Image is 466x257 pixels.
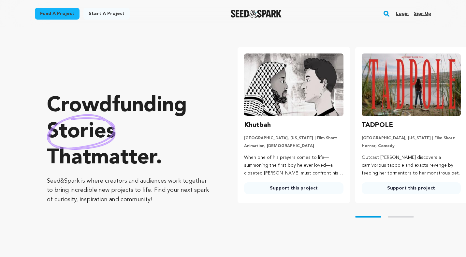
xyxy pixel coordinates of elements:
p: Outcast [PERSON_NAME] discovers a carnivorous tadpole and exacts revenge by feeding her tormentor... [362,154,461,177]
a: Fund a project [35,8,80,20]
p: Horror, Comedy [362,144,461,149]
p: Animation, [DEMOGRAPHIC_DATA] [244,144,343,149]
p: Crowdfunding that . [47,93,211,171]
h3: TADPOLE [362,120,393,130]
a: Support this project [362,182,461,194]
a: Start a project [83,8,130,20]
a: Login [396,8,409,19]
img: Seed&Spark Logo Dark Mode [231,10,282,18]
a: Seed&Spark Homepage [231,10,282,18]
a: Sign up [414,8,431,19]
img: hand sketched image [47,114,116,150]
img: Khutbah image [244,53,343,116]
a: Support this project [244,182,343,194]
p: [GEOGRAPHIC_DATA], [US_STATE] | Film Short [244,136,343,141]
p: [GEOGRAPHIC_DATA], [US_STATE] | Film Short [362,136,461,141]
p: Seed&Spark is where creators and audiences work together to bring incredible new projects to life... [47,176,211,204]
h3: Khutbah [244,120,271,130]
img: TADPOLE image [362,53,461,116]
span: matter [91,148,156,169]
p: When one of his prayers comes to life—summoning the first boy he ever loved—a closeted [PERSON_NA... [244,154,343,177]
